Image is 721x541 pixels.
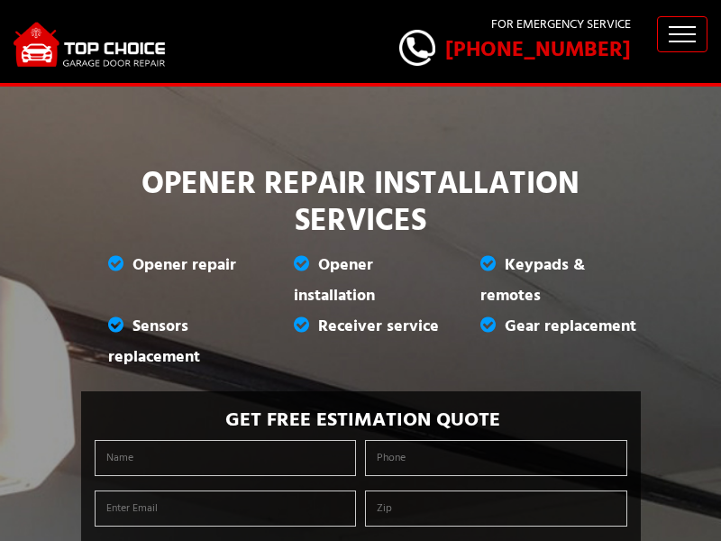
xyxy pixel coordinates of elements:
[95,491,357,527] input: Enter Email
[81,168,641,242] h1: OPENER REPAIR INSTALLATION SERVICES
[81,312,268,373] li: Sensors replacement
[95,440,357,476] input: Name
[399,15,631,34] p: For Emergency Service
[267,312,453,343] li: Receiver service
[267,251,453,312] li: Opener installation
[453,251,640,312] li: Keypads & remotes
[453,312,640,343] li: Gear replacement
[365,491,627,527] input: Zip
[14,12,167,74] img: logo.png
[81,251,268,281] li: Opener repair
[365,440,627,476] input: Phone
[399,30,435,66] img: call.png
[657,16,707,52] button: Toggle navigation
[399,33,631,68] a: [PHONE_NUMBER]
[90,409,632,433] h2: Get Free Estimation Quote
